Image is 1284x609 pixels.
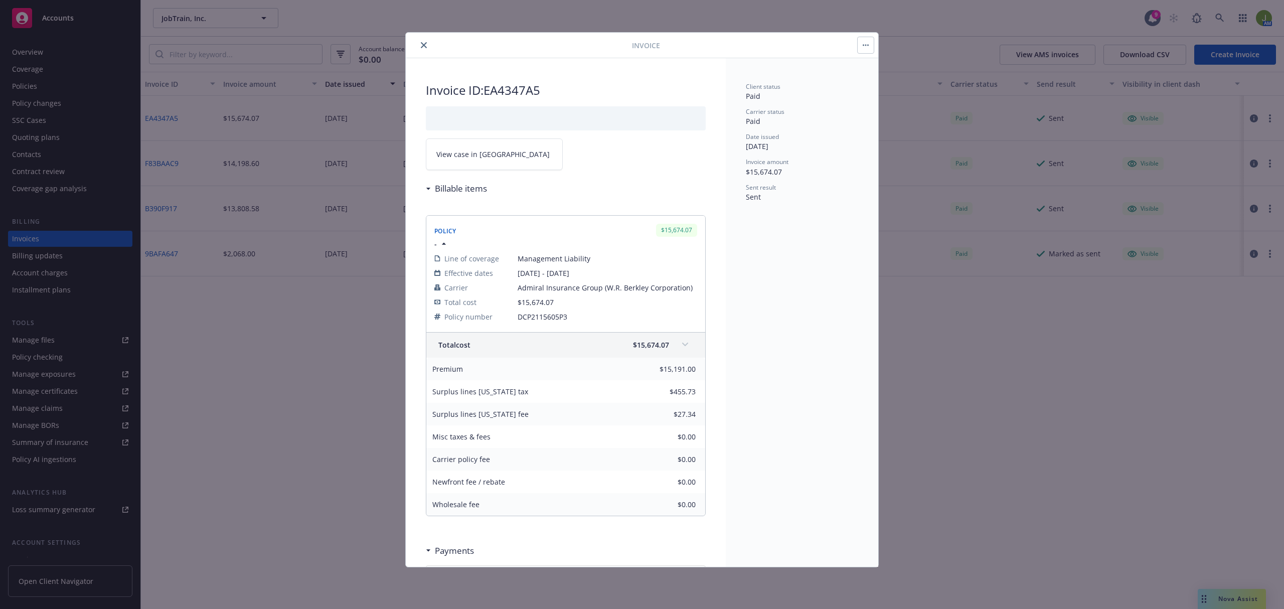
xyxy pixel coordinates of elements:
[418,39,430,51] button: close
[518,253,697,264] span: Management Liability
[432,454,490,464] span: Carrier policy fee
[746,158,788,166] span: Invoice amount
[636,361,702,376] input: 0.00
[432,432,491,441] span: Misc taxes & fees
[444,282,468,293] span: Carrier
[632,40,660,51] span: Invoice
[746,167,782,177] span: $15,674.07
[432,477,505,487] span: Newfront fee / rebate
[636,406,702,421] input: 0.00
[633,340,669,350] span: $15,674.07
[432,364,463,374] span: Premium
[656,224,697,236] div: $15,674.07
[444,312,493,322] span: Policy number
[636,384,702,399] input: 0.00
[636,497,702,512] input: 0.00
[426,333,705,358] div: Totalcost$15,674.07
[436,149,550,160] span: View case in [GEOGRAPHIC_DATA]
[746,192,761,202] span: Sent
[518,282,697,293] span: Admiral Insurance Group (W.R. Berkley Corporation)
[746,183,776,192] span: Sent result
[435,182,487,195] h3: Billable items
[746,141,768,151] span: [DATE]
[518,312,697,322] span: DCP2115605P3
[518,297,554,307] span: $15,674.07
[426,182,487,195] div: Billable items
[426,82,706,98] h2: Invoice ID: EA4347A5
[636,451,702,467] input: 0.00
[746,116,760,126] span: Paid
[434,239,437,249] span: -
[746,107,784,116] span: Carrier status
[435,544,474,557] h3: Payments
[432,387,528,396] span: Surplus lines [US_STATE] tax
[746,91,760,101] span: Paid
[432,500,479,509] span: Wholesale fee
[444,297,476,308] span: Total cost
[746,132,779,141] span: Date issued
[636,429,702,444] input: 0.00
[438,340,470,350] span: Total cost
[434,239,449,249] button: -
[518,268,697,278] span: [DATE] - [DATE]
[636,474,702,489] input: 0.00
[432,409,529,419] span: Surplus lines [US_STATE] fee
[426,544,474,557] div: Payments
[434,227,456,235] span: Policy
[444,268,493,278] span: Effective dates
[746,82,780,91] span: Client status
[444,253,499,264] span: Line of coverage
[426,138,563,170] a: View case in [GEOGRAPHIC_DATA]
